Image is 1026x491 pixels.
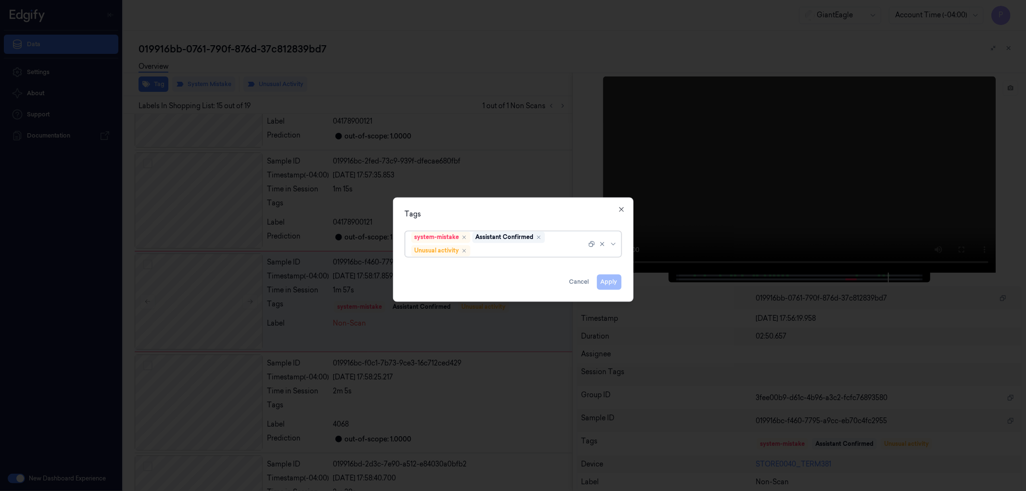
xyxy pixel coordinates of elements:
div: Assistant Confirmed [476,233,534,241]
div: system-mistake [415,233,459,241]
div: Remove ,system-mistake [461,234,467,240]
div: Remove ,Unusual activity [461,248,467,253]
div: Unusual activity [415,246,459,255]
button: Cancel [566,274,593,290]
div: Tags [405,209,621,219]
div: Remove ,Assistant Confirmed [536,234,542,240]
